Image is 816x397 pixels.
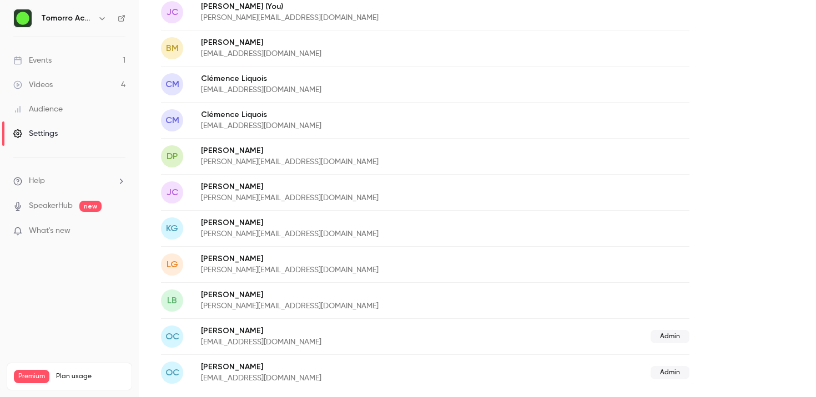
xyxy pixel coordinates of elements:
[29,175,45,187] span: Help
[201,337,486,348] p: [EMAIL_ADDRESS][DOMAIN_NAME]
[14,9,32,27] img: Tomorro Academy
[165,366,179,379] span: OC
[29,200,73,212] a: SpeakerHub
[201,373,486,384] p: [EMAIL_ADDRESS][DOMAIN_NAME]
[167,150,178,163] span: DP
[201,192,534,203] p: [PERSON_NAME][EMAIL_ADDRESS][DOMAIN_NAME]
[201,12,534,23] p: [PERSON_NAME][EMAIL_ADDRESS][DOMAIN_NAME]
[201,109,506,120] p: Clémence Liquois
[13,79,53,90] div: Videos
[13,55,52,66] div: Events
[201,48,506,59] p: [EMAIL_ADDRESS][DOMAIN_NAME]
[167,6,178,19] span: JC
[41,13,93,24] h6: Tomorro Academy
[201,181,534,192] p: [PERSON_NAME]
[167,186,178,199] span: JC
[166,222,178,235] span: KG
[166,42,179,55] span: BM
[201,264,534,276] p: [PERSON_NAME][EMAIL_ADDRESS][DOMAIN_NAME]
[201,84,506,95] p: [EMAIL_ADDRESS][DOMAIN_NAME]
[201,73,506,84] p: Clémence Liquois
[165,330,179,343] span: OC
[29,225,70,237] span: What's new
[14,370,49,383] span: Premium
[651,330,689,343] span: Admin
[201,156,534,167] p: [PERSON_NAME][EMAIL_ADDRESS][DOMAIN_NAME]
[201,301,534,312] p: [PERSON_NAME][EMAIL_ADDRESS][DOMAIN_NAME]
[165,114,179,127] span: CM
[112,226,125,236] iframe: Noticeable Trigger
[201,37,506,48] p: [PERSON_NAME]
[13,104,63,115] div: Audience
[79,201,102,212] span: new
[201,289,534,301] p: [PERSON_NAME]
[263,1,283,12] span: (You)
[201,145,534,156] p: [PERSON_NAME]
[13,128,58,139] div: Settings
[201,325,486,337] p: [PERSON_NAME]
[201,253,534,264] p: [PERSON_NAME]
[651,366,689,379] span: Admin
[165,78,179,91] span: CM
[201,362,486,373] p: [PERSON_NAME]
[56,372,125,381] span: Plan usage
[167,258,178,271] span: LG
[201,120,506,131] p: [EMAIL_ADDRESS][DOMAIN_NAME]
[201,228,534,240] p: [PERSON_NAME][EMAIL_ADDRESS][DOMAIN_NAME]
[201,1,534,12] p: [PERSON_NAME]
[201,217,534,228] p: [PERSON_NAME]
[13,175,125,187] li: help-dropdown-opener
[167,294,177,307] span: LB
